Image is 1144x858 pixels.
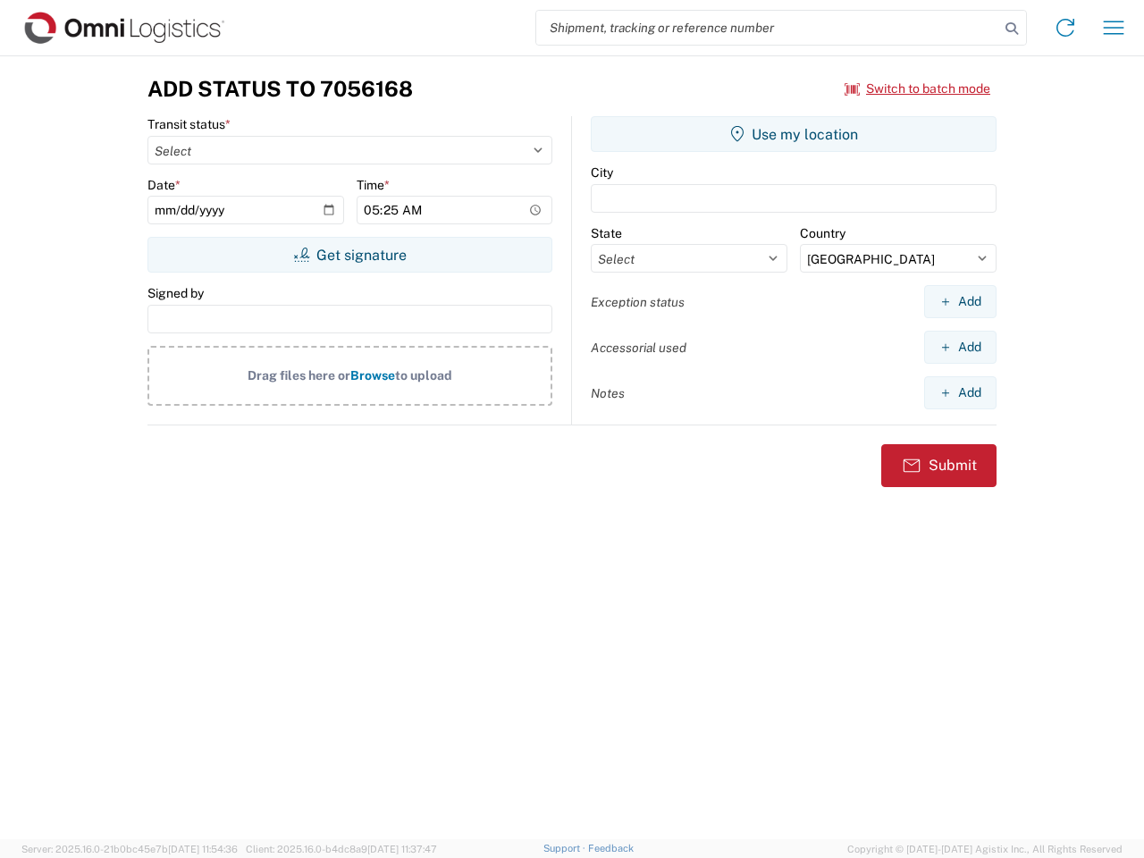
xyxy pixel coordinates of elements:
span: Drag files here or [248,368,350,383]
span: Browse [350,368,395,383]
span: Client: 2025.16.0-b4dc8a9 [246,844,437,854]
a: Feedback [588,843,634,854]
label: Exception status [591,294,685,310]
span: Copyright © [DATE]-[DATE] Agistix Inc., All Rights Reserved [847,841,1123,857]
label: Transit status [147,116,231,132]
input: Shipment, tracking or reference number [536,11,999,45]
button: Get signature [147,237,552,273]
label: Notes [591,385,625,401]
label: Date [147,177,181,193]
h3: Add Status to 7056168 [147,76,413,102]
label: Time [357,177,390,193]
span: [DATE] 11:37:47 [367,844,437,854]
label: Signed by [147,285,204,301]
button: Add [924,331,997,364]
button: Add [924,376,997,409]
button: Switch to batch mode [845,74,990,104]
span: Server: 2025.16.0-21b0bc45e7b [21,844,238,854]
label: City [591,164,613,181]
button: Submit [881,444,997,487]
a: Support [543,843,588,854]
span: to upload [395,368,452,383]
label: Country [800,225,845,241]
label: Accessorial used [591,340,686,356]
span: [DATE] 11:54:36 [168,844,238,854]
label: State [591,225,622,241]
button: Use my location [591,116,997,152]
button: Add [924,285,997,318]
